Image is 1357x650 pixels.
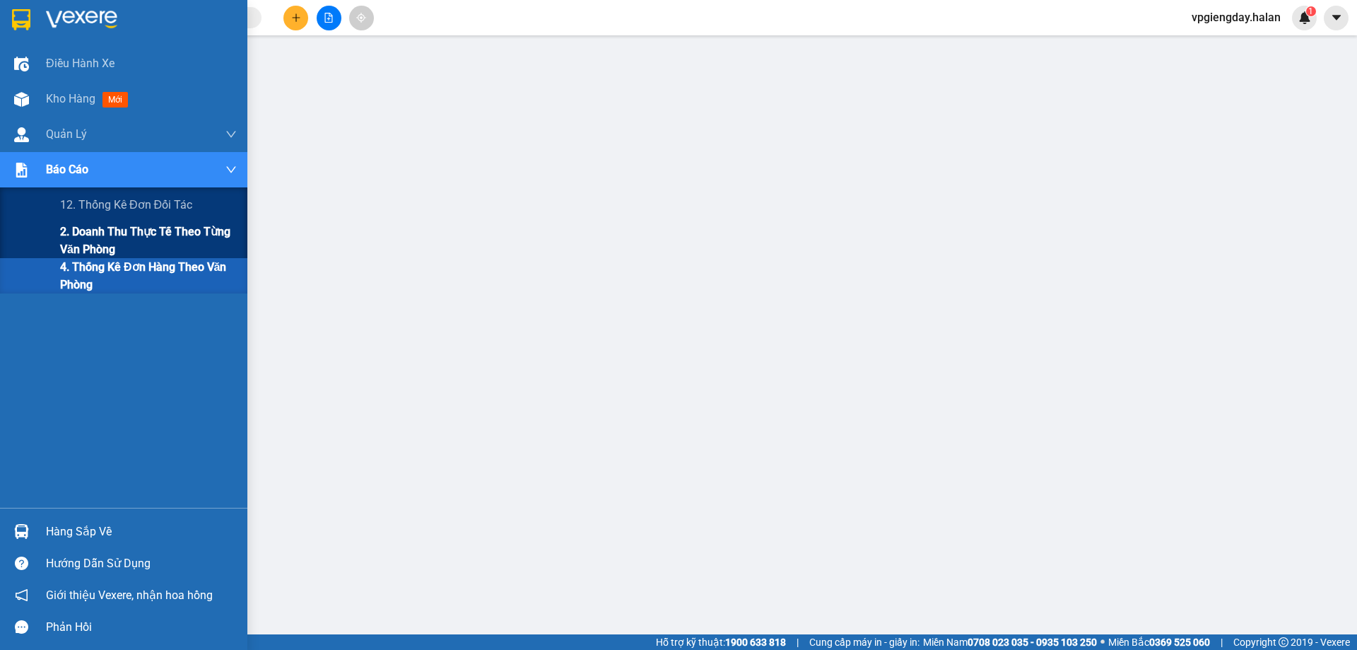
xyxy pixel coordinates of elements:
[809,634,920,650] span: Cung cấp máy in - giấy in:
[46,125,87,143] span: Quản Lý
[349,6,374,30] button: aim
[923,634,1097,650] span: Miền Nam
[291,13,301,23] span: plus
[797,634,799,650] span: |
[46,92,95,105] span: Kho hàng
[15,557,28,570] span: question-circle
[1308,6,1313,16] span: 1
[283,6,308,30] button: plus
[46,553,237,574] div: Hướng dẫn sử dụng
[102,92,128,108] span: mới
[46,617,237,638] div: Phản hồi
[1100,639,1105,645] span: ⚪️
[317,6,341,30] button: file-add
[1221,634,1223,650] span: |
[14,524,29,539] img: warehouse-icon
[12,9,30,30] img: logo-vxr
[14,92,29,107] img: warehouse-icon
[1180,8,1292,26] span: vpgiengday.halan
[15,620,28,634] span: message
[46,521,237,542] div: Hàng sắp về
[356,13,366,23] span: aim
[1149,637,1210,648] strong: 0369 525 060
[725,637,786,648] strong: 1900 633 818
[46,586,213,604] span: Giới thiệu Vexere, nhận hoa hồng
[14,57,29,71] img: warehouse-icon
[1108,634,1210,650] span: Miền Bắc
[60,223,237,258] span: 2. Doanh thu thực tế theo từng văn phòng
[324,13,334,23] span: file-add
[15,588,28,602] span: notification
[225,164,237,175] span: down
[968,637,1097,648] strong: 0708 023 035 - 0935 103 250
[14,127,29,142] img: warehouse-icon
[1279,637,1288,647] span: copyright
[656,634,786,650] span: Hỗ trợ kỹ thuật:
[46,161,88,178] span: Báo cáo
[1324,6,1349,30] button: caret-down
[1306,6,1316,16] sup: 1
[1298,11,1311,24] img: icon-new-feature
[60,258,237,294] span: 4. Thống kê đơn hàng theo văn phòng
[60,196,192,214] span: 12. Thống kê đơn đối tác
[1330,11,1343,24] span: caret-down
[46,54,114,72] span: Điều hành xe
[225,129,237,140] span: down
[14,163,29,178] img: solution-icon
